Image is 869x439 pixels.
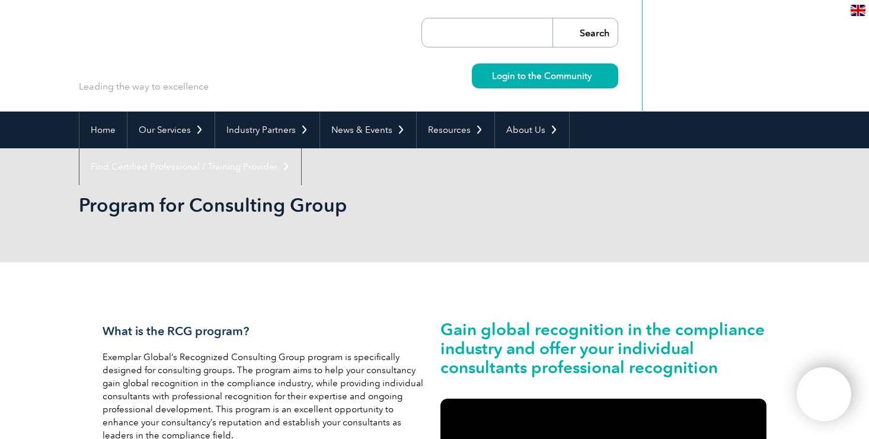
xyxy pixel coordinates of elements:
a: About Us [495,112,569,148]
span: What is the RCG program? [103,324,249,338]
a: Home [79,112,127,148]
a: Find Certified Professional / Training Provider [79,148,301,185]
img: svg+xml;nitro-empty-id=MTg5MjoxMTY=-1;base64,PHN2ZyB2aWV3Qm94PSIwIDAgNDAwIDQwMCIgd2lkdGg9IjQwMCIg... [809,380,839,409]
h2: Gain global recognition in the compliance industry and offer your individual consultants professi... [440,320,766,377]
img: en [851,5,865,16]
a: Login to the Community [472,63,618,88]
p: Leading the way to excellence [79,80,209,93]
a: Our Services [127,112,215,148]
input: Search [552,18,618,47]
a: Resources [417,112,494,148]
h2: Program for Consulting Group [79,196,577,215]
a: Industry Partners [215,112,320,148]
a: News & Events [320,112,416,148]
img: svg+xml;nitro-empty-id=MzY0OjIyMw==-1;base64,PHN2ZyB2aWV3Qm94PSIwIDAgMTEgMTEiIHdpZHRoPSIxMSIgaGVp... [592,72,598,79]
